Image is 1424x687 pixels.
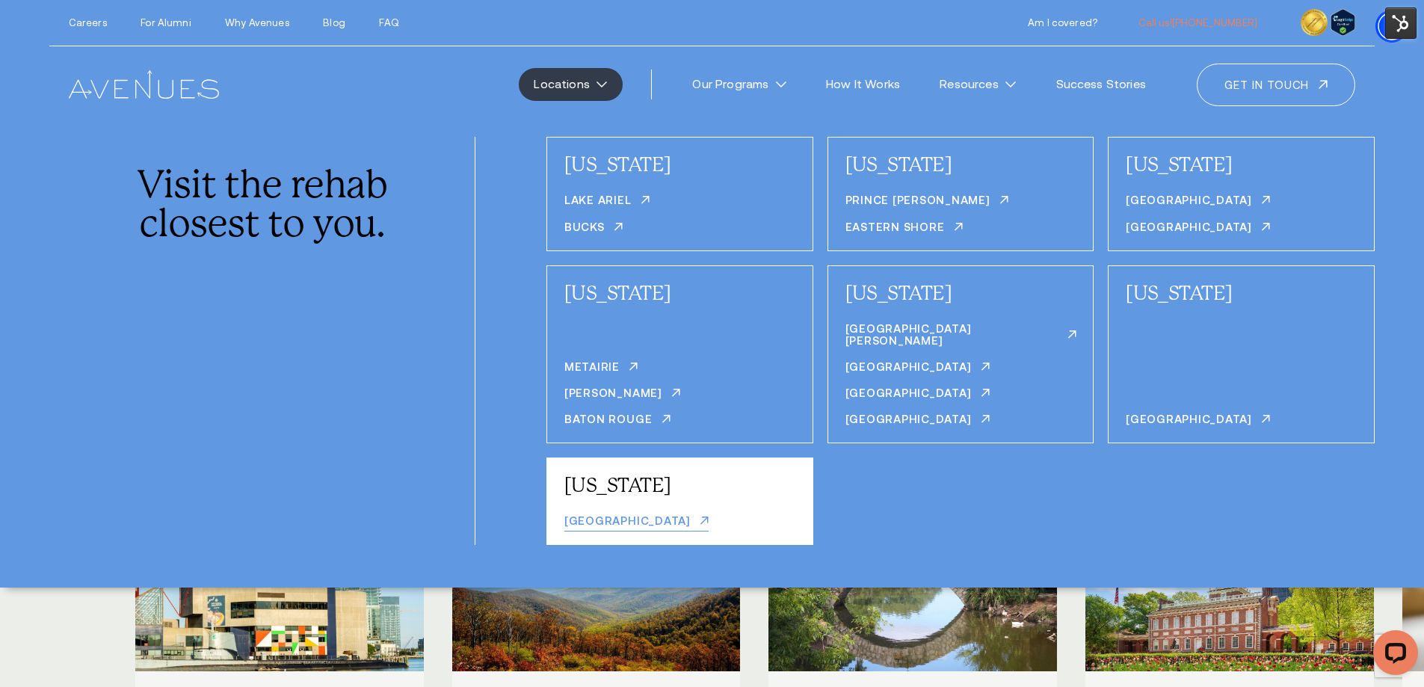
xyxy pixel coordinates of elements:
[564,153,671,176] a: [US_STATE]
[135,511,424,671] img: Sober Summer Fun in Maryland: A Refreshing Take on the Season
[768,511,1057,671] img: What to do in New Orleans, Louisiana While Sober
[132,165,392,242] div: Visit the rehab closest to you.
[564,515,709,532] a: [GEOGRAPHIC_DATA]
[1331,9,1355,36] img: Verify Approval for www.avenuesrecovery.com
[1126,282,1233,304] a: [US_STATE]
[519,68,623,101] a: Locations
[564,361,638,378] a: Metairie
[1138,17,1258,28] a: call 610-490-8491
[564,282,671,304] a: [US_STATE]
[225,17,289,28] a: Why Avenues
[1041,68,1161,101] a: Success Stories
[323,17,345,28] a: Blog
[69,17,107,28] a: Careers
[811,68,916,101] a: How It Works
[845,323,1076,351] a: [GEOGRAPHIC_DATA][PERSON_NAME]
[1301,9,1328,36] img: clock
[845,413,990,430] a: [GEOGRAPHIC_DATA]
[845,282,952,304] a: [US_STATE]
[564,413,670,430] a: Baton Rouge
[845,221,963,238] a: Eastern Shore
[1385,7,1417,39] img: HubSpot Tools Menu Toggle
[564,221,623,238] a: Bucks
[1126,413,1270,430] a: [GEOGRAPHIC_DATA]
[925,68,1032,101] a: Resources
[845,387,990,404] a: [GEOGRAPHIC_DATA]
[564,387,680,404] a: [PERSON_NAME]
[452,511,741,671] img: Fun Sober Things to Do Over the Summer Near Me in Virginia
[1126,153,1233,176] a: [US_STATE]
[1028,17,1097,28] a: Am I covered?
[677,68,801,101] a: Our Programs
[141,17,191,28] a: For Alumni
[1126,221,1270,238] a: [GEOGRAPHIC_DATA]
[379,17,398,28] a: FAQ
[564,194,650,211] a: Lake Ariel
[1085,511,1374,671] img: Fun Activities in Pennsylvania While Sober
[1197,64,1355,106] a: Get in touch
[1361,624,1424,687] iframe: LiveChat chat widget
[845,194,1008,211] a: Prince [PERSON_NAME]
[564,474,671,496] a: [US_STATE]
[1331,13,1355,28] a: Verify LegitScript Approval for www.avenuesrecovery.com
[845,153,952,176] a: [US_STATE]
[845,361,990,378] a: [GEOGRAPHIC_DATA]
[1172,17,1258,28] span: [PHONE_NUMBER]
[1126,194,1270,211] a: [GEOGRAPHIC_DATA]
[1375,10,1408,43] div: Accessibility Menu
